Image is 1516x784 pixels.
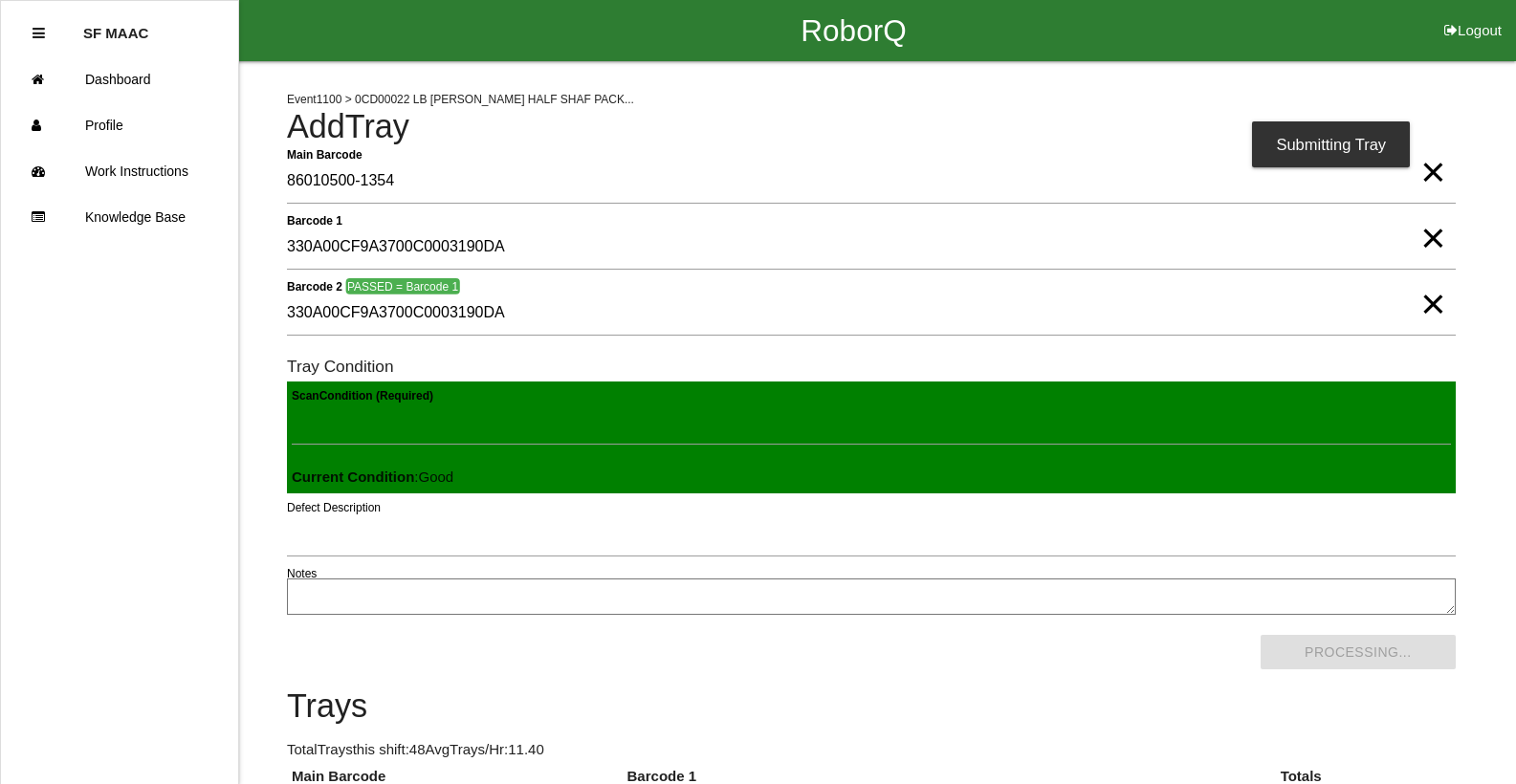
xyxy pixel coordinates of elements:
div: Submitting Tray [1252,121,1410,167]
p: SF MAAC [83,11,148,41]
span: Clear Input [1420,200,1445,238]
label: Defect Description [287,499,381,516]
b: Current Condition [292,468,414,485]
span: Clear Input [1420,266,1445,304]
b: Scan Condition (Required) [292,389,433,403]
b: Barcode 2 [287,279,342,293]
a: Profile [1,102,238,148]
b: Barcode 1 [287,213,342,227]
h4: Add Tray [287,109,1456,145]
span: : Good [292,468,453,485]
h6: Tray Condition [287,358,1456,376]
a: Knowledge Base [1,194,238,240]
a: Dashboard [1,56,238,102]
label: Notes [287,565,317,582]
b: Main Barcode [287,147,363,161]
a: Work Instructions [1,148,238,194]
h4: Trays [287,688,1456,725]
p: Total Trays this shift: 48 Avg Trays /Hr: 11.40 [287,739,1456,761]
div: Close [33,11,45,56]
span: Event 1100 > 0CD00022 LB [PERSON_NAME] HALF SHAF PACK... [287,93,634,106]
input: Required [287,160,1456,204]
span: Clear Input [1420,134,1445,172]
span: PASSED = Barcode 1 [345,278,459,294]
